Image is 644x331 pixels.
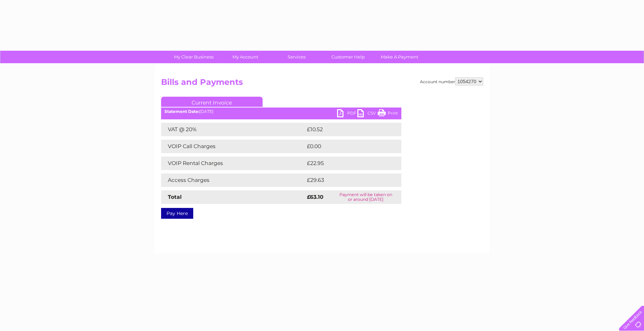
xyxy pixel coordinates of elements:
[330,190,401,204] td: Payment will be taken on or around [DATE]
[420,77,483,86] div: Account number
[357,109,378,119] a: CSV
[337,109,357,119] a: PDF
[378,109,398,119] a: Print
[372,51,427,63] a: Make A Payment
[320,51,376,63] a: Customer Help
[305,123,387,136] td: £10.52
[161,208,193,219] a: Pay Here
[161,173,305,187] td: Access Charges
[217,51,273,63] a: My Account
[161,109,401,114] div: [DATE]
[168,194,182,200] strong: Total
[161,77,483,90] h2: Bills and Payments
[161,123,305,136] td: VAT @ 20%
[305,157,387,170] td: £22.95
[161,157,305,170] td: VOIP Rental Charges
[269,51,325,63] a: Services
[166,51,222,63] a: My Clear Business
[164,109,199,114] b: Statement Date:
[161,140,305,153] td: VOIP Call Charges
[305,140,386,153] td: £0.00
[305,173,388,187] td: £29.63
[307,194,324,200] strong: £63.10
[161,97,263,107] a: Current Invoice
